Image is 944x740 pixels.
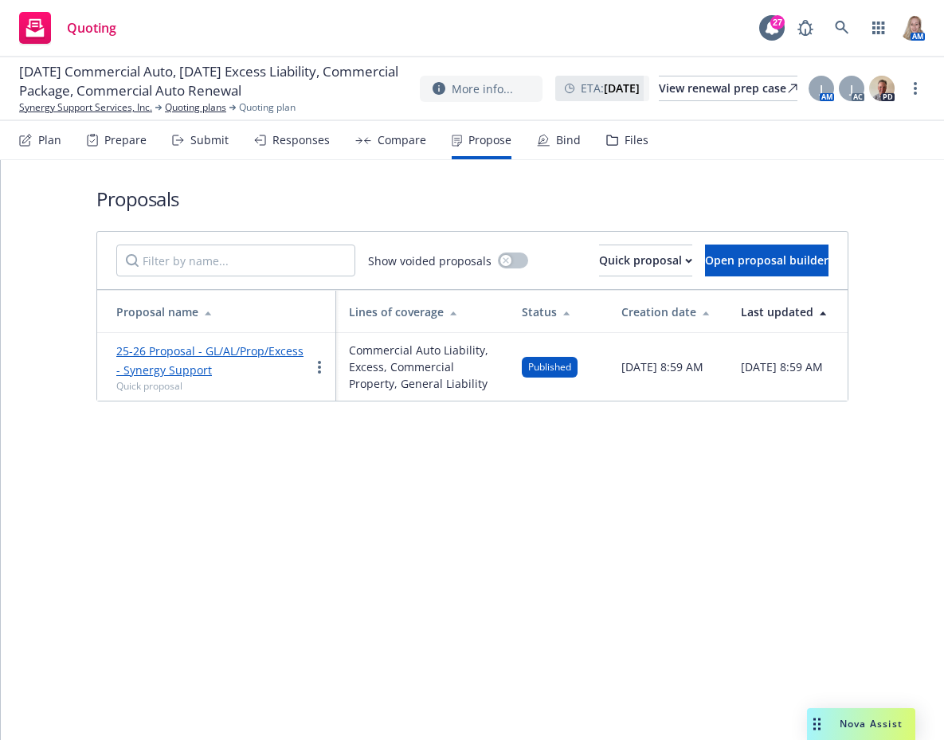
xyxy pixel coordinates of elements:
h1: Proposals [96,186,848,212]
div: Submit [190,134,229,147]
div: Quick proposal [599,245,692,276]
button: More info... [420,76,543,102]
div: Drag to move [807,708,827,740]
a: Report a Bug [789,12,821,44]
span: J [820,80,823,97]
div: Proposal name [116,303,323,320]
img: photo [899,15,925,41]
img: photo [869,76,895,101]
strong: [DATE] [604,80,640,96]
span: Show voided proposals [368,253,492,269]
a: more [906,79,925,98]
span: ETA : [581,80,640,96]
div: Last updated [741,303,835,320]
a: Quoting plans [165,100,226,115]
button: Open proposal builder [705,245,828,276]
a: View renewal prep case [659,76,797,101]
div: View renewal prep case [659,76,797,100]
span: Published [528,360,571,374]
span: Commercial Auto Liability, Excess, Commercial Property, General Liability [349,342,496,392]
span: More info... [452,80,513,97]
span: [DATE] Commercial Auto, [DATE] Excess Liability, Commercial Package, Commercial Auto Renewal [19,62,407,100]
span: Nova Assist [840,717,903,730]
span: Open proposal builder [705,253,828,268]
div: Creation date [621,303,715,320]
a: 25-26 Proposal - GL/AL/Prop/Excess - Synergy Support [116,343,304,378]
button: Nova Assist [807,708,915,740]
span: [DATE] 8:59 AM [621,358,703,375]
div: Compare [378,134,426,147]
a: more [310,358,329,377]
div: Quick proposal [116,379,310,393]
div: Plan [38,134,61,147]
div: Responses [272,134,330,147]
input: Filter by name... [116,245,355,276]
a: Search [826,12,858,44]
a: Synergy Support Services, Inc. [19,100,152,115]
div: 27 [770,15,785,29]
div: Bind [556,134,581,147]
a: Switch app [863,12,895,44]
div: Prepare [104,134,147,147]
button: Quick proposal [599,245,692,276]
span: [DATE] 8:59 AM [741,358,823,375]
span: Quoting plan [239,100,296,115]
div: Files [625,134,648,147]
a: Quoting [13,6,123,50]
div: Lines of coverage [349,303,496,320]
span: J [850,80,853,97]
div: Status [522,303,596,320]
div: Propose [468,134,511,147]
span: Quoting [67,22,116,34]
